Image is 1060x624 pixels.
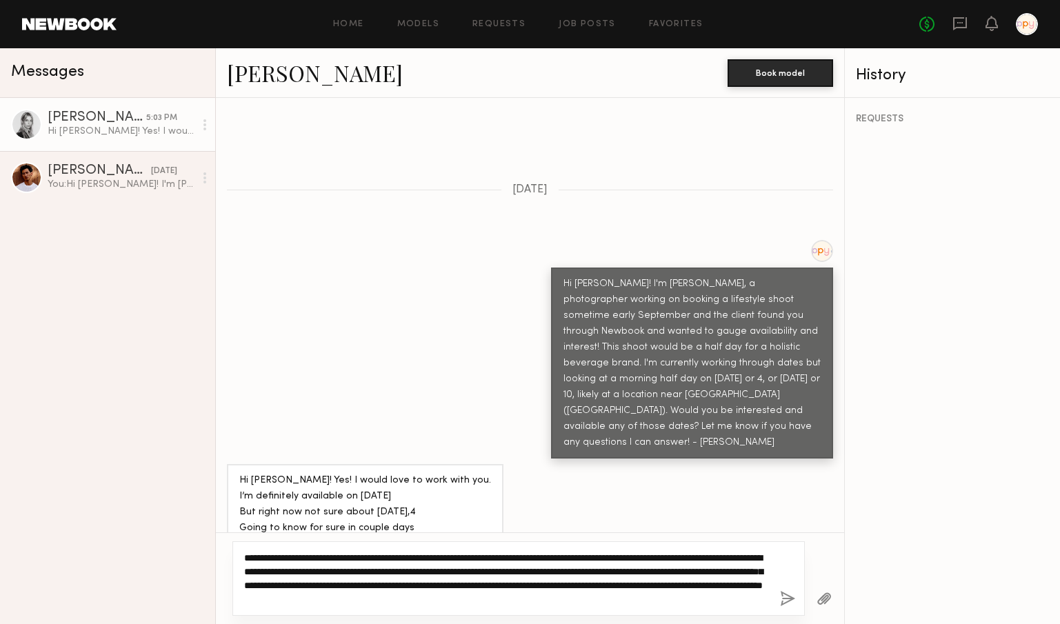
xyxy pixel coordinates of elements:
[48,164,151,178] div: [PERSON_NAME]
[11,64,84,80] span: Messages
[856,68,1049,83] div: History
[512,184,548,196] span: [DATE]
[48,111,146,125] div: [PERSON_NAME]
[146,112,177,125] div: 5:03 PM
[333,20,364,29] a: Home
[649,20,703,29] a: Favorites
[472,20,526,29] a: Requests
[559,20,616,29] a: Job Posts
[728,59,833,87] button: Book model
[48,125,194,138] div: Hi [PERSON_NAME]! Yes! I would love to work with you. I’m definitely available on [DATE] But righ...
[856,114,1049,124] div: REQUESTS
[728,66,833,78] a: Book model
[151,165,177,178] div: [DATE]
[563,276,821,450] div: Hi [PERSON_NAME]! I'm [PERSON_NAME], a photographer working on booking a lifestyle shoot sometime...
[397,20,439,29] a: Models
[239,473,491,568] div: Hi [PERSON_NAME]! Yes! I would love to work with you. I’m definitely available on [DATE] But righ...
[48,178,194,191] div: You: Hi [PERSON_NAME]! I'm [PERSON_NAME], a photographer working on booking a lifestyle shoot som...
[227,58,403,88] a: [PERSON_NAME]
